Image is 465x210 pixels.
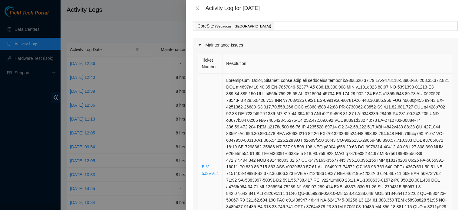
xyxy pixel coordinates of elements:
[198,53,223,74] th: Ticket Number
[215,24,270,28] span: ( Secaucus, [GEOGRAPHIC_DATA]
[202,164,219,176] a: B-V-5J3VVL1
[193,5,202,11] button: Close
[193,38,458,52] div: Maintenance Issues
[197,23,271,30] p: CoreSite )
[205,5,458,11] div: Activity Log for [DATE]
[195,6,200,11] span: close
[223,53,453,74] th: Resolution
[198,43,202,47] span: caret-right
